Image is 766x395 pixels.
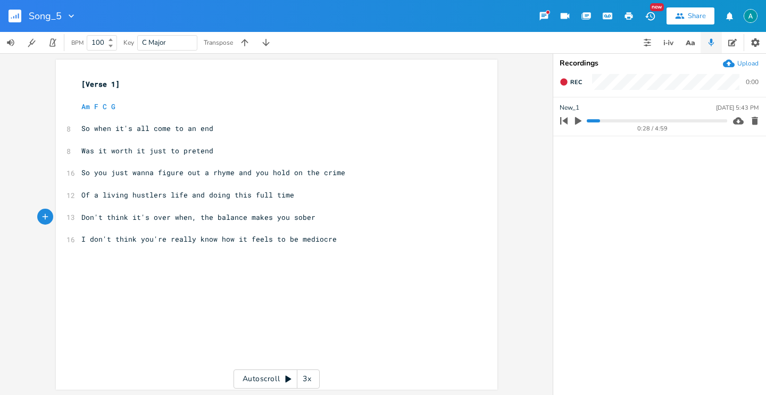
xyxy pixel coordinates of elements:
[204,39,233,46] div: Transpose
[639,6,661,26] button: New
[560,103,579,113] span: New_1
[570,78,582,86] span: Rec
[103,102,107,111] span: C
[81,146,213,155] span: Was it worth it just to pretend
[667,7,714,24] button: Share
[142,38,166,47] span: C Major
[71,40,84,46] div: BPM
[81,212,315,222] span: Don't think it's over when, the balance makes you sober
[560,60,760,67] div: Recordings
[746,79,759,85] div: 0:00
[81,102,90,111] span: Am
[81,124,213,133] span: So when it's all come to an end
[744,9,757,23] img: Alex
[555,73,586,90] button: Rec
[94,102,98,111] span: F
[297,369,317,389] div: 3x
[123,39,134,46] div: Key
[81,234,337,244] span: I don't think you're really know how it feels to be mediocre
[688,11,706,21] div: Share
[716,105,759,111] div: [DATE] 5:43 PM
[650,3,664,11] div: New
[234,369,320,389] div: Autoscroll
[81,79,120,89] span: [Verse 1]
[81,168,345,177] span: So you just wanna figure out a rhyme and you hold on the crime
[723,57,759,69] button: Upload
[81,190,294,200] span: Of a living hustlers life and doing this full time
[737,59,759,68] div: Upload
[111,102,115,111] span: G
[578,126,727,131] div: 0:28 / 4:59
[29,11,62,21] span: Song_5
